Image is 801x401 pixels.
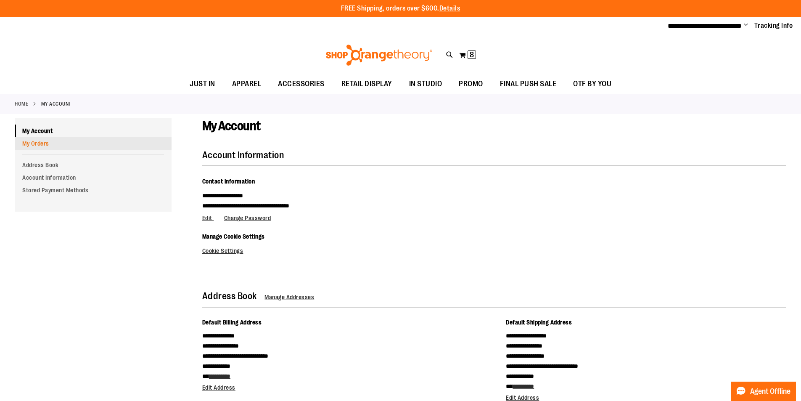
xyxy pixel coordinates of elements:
[278,74,325,93] span: ACCESSORIES
[573,74,611,93] span: OTF BY YOU
[500,74,557,93] span: FINAL PUSH SALE
[15,125,172,137] a: My Account
[492,74,565,94] a: FINAL PUSH SALE
[202,319,262,326] span: Default Billing Address
[181,74,224,94] a: JUST IN
[506,394,539,401] a: Edit Address
[401,74,451,94] a: IN STUDIO
[202,150,284,160] strong: Account Information
[409,74,442,93] span: IN STUDIO
[202,233,265,240] span: Manage Cookie Settings
[224,215,271,221] a: Change Password
[202,215,223,221] a: Edit
[202,178,255,185] span: Contact Information
[341,74,392,93] span: RETAIL DISPLAY
[224,74,270,94] a: APPAREL
[15,184,172,197] a: Stored Payment Methods
[459,74,483,93] span: PROMO
[565,74,620,94] a: OTF BY YOU
[341,4,460,13] p: FREE Shipping, orders over $600.
[506,319,572,326] span: Default Shipping Address
[750,388,790,396] span: Agent Offline
[439,5,460,12] a: Details
[325,45,434,66] img: Shop Orangetheory
[15,171,172,184] a: Account Information
[15,159,172,171] a: Address Book
[41,100,71,108] strong: My Account
[202,291,257,301] strong: Address Book
[15,100,28,108] a: Home
[202,247,243,254] a: Cookie Settings
[754,21,793,30] a: Tracking Info
[744,21,748,30] button: Account menu
[450,74,492,94] a: PROMO
[202,215,212,221] span: Edit
[731,382,796,401] button: Agent Offline
[264,294,314,300] a: Manage Addresses
[15,137,172,150] a: My Orders
[270,74,333,94] a: ACCESSORIES
[333,74,401,94] a: RETAIL DISPLAY
[232,74,262,93] span: APPAREL
[202,119,261,133] span: My Account
[190,74,215,93] span: JUST IN
[470,50,474,59] span: 8
[202,384,235,391] a: Edit Address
